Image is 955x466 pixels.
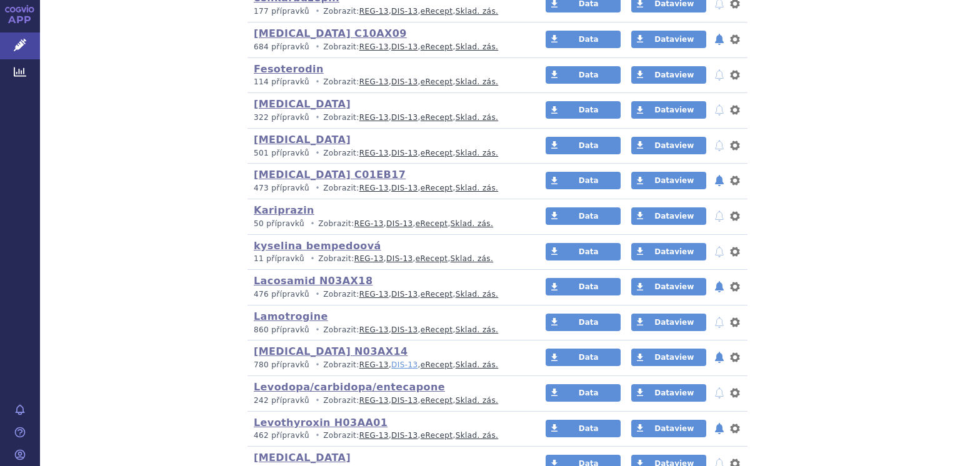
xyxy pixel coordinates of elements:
[421,7,453,16] a: eRecept
[312,395,323,406] i: •
[421,77,453,86] a: eRecept
[456,290,499,299] a: Sklad. zás.
[579,247,599,256] span: Data
[546,66,621,84] a: Data
[391,184,417,192] a: DIS-13
[631,66,706,84] a: Dataview
[654,212,694,221] span: Dataview
[579,389,599,397] span: Data
[451,219,494,228] a: Sklad. zás.
[546,172,621,189] a: Data
[254,395,522,406] p: Zobrazit: , , ,
[359,396,389,405] a: REG-13
[416,219,448,228] a: eRecept
[254,430,522,441] p: Zobrazit: , , ,
[421,360,453,369] a: eRecept
[546,420,621,437] a: Data
[421,42,453,51] a: eRecept
[391,77,417,86] a: DIS-13
[631,172,706,189] a: Dataview
[254,42,522,52] p: Zobrazit: , , ,
[254,63,324,75] a: Fesoterodin
[312,289,323,300] i: •
[579,176,599,185] span: Data
[391,396,417,405] a: DIS-13
[631,101,706,119] a: Dataview
[631,420,706,437] a: Dataview
[254,360,522,370] p: Zobrazit: , , ,
[391,149,417,157] a: DIS-13
[456,149,499,157] a: Sklad. zás.
[729,279,741,294] button: nastavení
[254,7,309,16] span: 177 přípravků
[312,183,323,194] i: •
[254,113,309,122] span: 322 přípravků
[654,318,694,327] span: Dataview
[254,240,381,252] a: kyselina bempedoová
[312,430,323,441] i: •
[451,254,494,263] a: Sklad. zás.
[254,254,304,263] span: 11 přípravků
[729,138,741,153] button: nastavení
[579,353,599,362] span: Data
[421,184,453,192] a: eRecept
[579,106,599,114] span: Data
[254,219,304,228] span: 50 přípravků
[254,77,522,87] p: Zobrazit: , , ,
[391,325,417,334] a: DIS-13
[254,431,309,440] span: 462 přípravků
[456,113,499,122] a: Sklad. zás.
[654,106,694,114] span: Dataview
[312,148,323,159] i: •
[729,244,741,259] button: nastavení
[654,176,694,185] span: Dataview
[312,112,323,123] i: •
[354,254,384,263] a: REG-13
[359,184,389,192] a: REG-13
[546,137,621,154] a: Data
[456,184,499,192] a: Sklad. zás.
[254,6,522,17] p: Zobrazit: , , ,
[254,275,372,287] a: Lacosamid N03AX18
[729,102,741,117] button: nastavení
[546,101,621,119] a: Data
[312,325,323,335] i: •
[631,314,706,331] a: Dataview
[359,42,389,51] a: REG-13
[254,289,522,300] p: Zobrazit: , , ,
[307,219,318,229] i: •
[456,360,499,369] a: Sklad. zás.
[391,42,417,51] a: DIS-13
[421,325,453,334] a: eRecept
[254,396,309,405] span: 242 přípravků
[631,349,706,366] a: Dataview
[254,77,309,86] span: 114 přípravků
[713,315,726,330] button: notifikace
[359,290,389,299] a: REG-13
[391,113,417,122] a: DIS-13
[391,431,417,440] a: DIS-13
[579,71,599,79] span: Data
[713,385,726,400] button: notifikace
[391,7,417,16] a: DIS-13
[713,421,726,436] button: notifikace
[359,7,389,16] a: REG-13
[254,183,522,194] p: Zobrazit: , , ,
[359,113,389,122] a: REG-13
[254,148,522,159] p: Zobrazit: , , ,
[579,141,599,150] span: Data
[546,314,621,331] a: Data
[713,244,726,259] button: notifikace
[713,67,726,82] button: notifikace
[312,6,323,17] i: •
[254,254,522,264] p: Zobrazit: , , ,
[579,35,599,44] span: Data
[546,349,621,366] a: Data
[713,209,726,224] button: notifikace
[359,431,389,440] a: REG-13
[713,138,726,153] button: notifikace
[254,360,309,369] span: 780 přípravků
[421,113,453,122] a: eRecept
[654,424,694,433] span: Dataview
[579,424,599,433] span: Data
